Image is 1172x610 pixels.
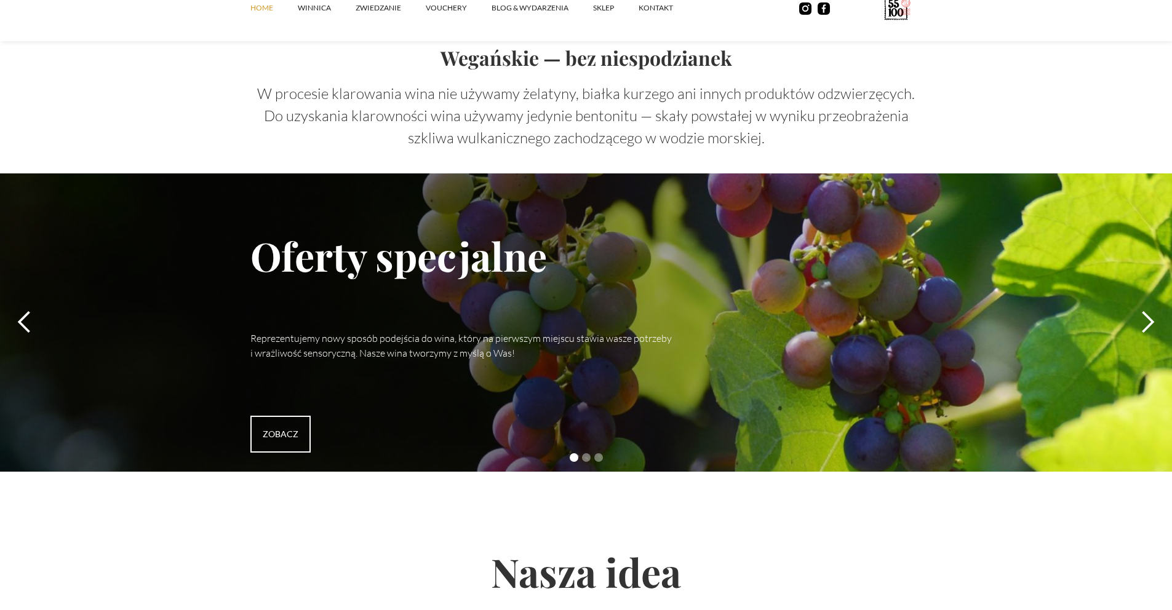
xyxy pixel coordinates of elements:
strong: Wegańskie — bez niespodzianek [440,44,732,71]
p: Reprezentujemy nowy sposób podejścia do wina, który na pierwszym miejscu stawia wasze potrzeby i ... [250,331,694,360]
strong: W procesie klarowania wina nie używamy żelatyny, białka kurzego ani innych produktów odzwierzęcyc... [257,84,915,147]
a: Zobacz [250,416,311,453]
div: next slide [1123,173,1172,472]
strong: Nasza idea [491,545,681,598]
div: Show slide 1 of 3 [570,453,578,462]
div: Show slide 2 of 3 [582,453,591,462]
div: Show slide 3 of 3 [594,453,603,462]
h1: Oferty specjalne [250,192,922,319]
